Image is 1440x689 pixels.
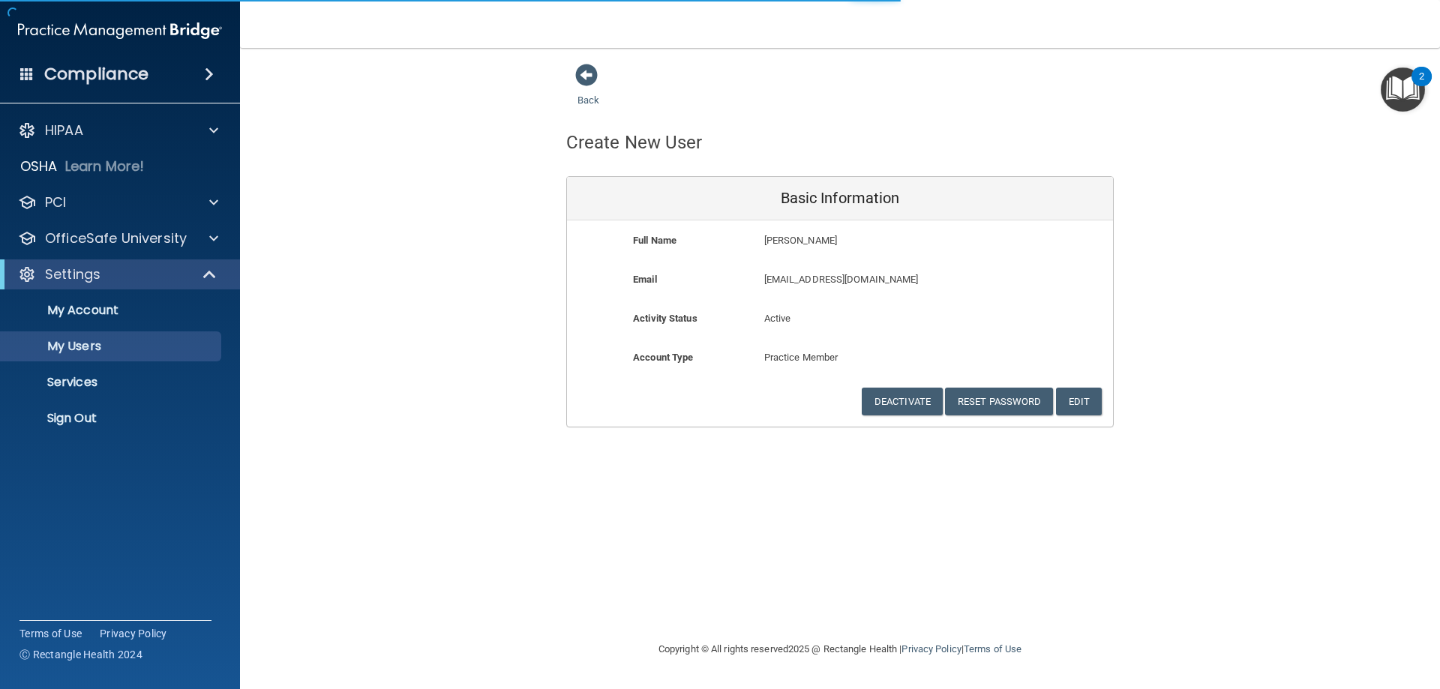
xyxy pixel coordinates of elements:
[764,232,1003,250] p: [PERSON_NAME]
[45,229,187,247] p: OfficeSafe University
[18,16,222,46] img: PMB logo
[764,349,916,367] p: Practice Member
[20,157,58,175] p: OSHA
[100,626,167,641] a: Privacy Policy
[1056,388,1102,415] button: Edit
[633,352,693,363] b: Account Type
[10,375,214,390] p: Services
[18,265,217,283] a: Settings
[10,411,214,426] p: Sign Out
[633,313,697,324] b: Activity Status
[566,133,703,152] h4: Create New User
[764,271,1003,289] p: [EMAIL_ADDRESS][DOMAIN_NAME]
[19,647,142,662] span: Ⓒ Rectangle Health 2024
[964,643,1021,655] a: Terms of Use
[18,121,218,139] a: HIPAA
[10,339,214,354] p: My Users
[18,193,218,211] a: PCI
[945,388,1053,415] button: Reset Password
[45,193,66,211] p: PCI
[633,274,657,285] b: Email
[10,303,214,318] p: My Account
[65,157,145,175] p: Learn More!
[862,388,943,415] button: Deactivate
[901,643,961,655] a: Privacy Policy
[44,64,148,85] h4: Compliance
[633,235,676,246] b: Full Name
[45,265,100,283] p: Settings
[18,229,218,247] a: OfficeSafe University
[45,121,83,139] p: HIPAA
[19,626,82,641] a: Terms of Use
[567,177,1113,220] div: Basic Information
[566,625,1114,673] div: Copyright © All rights reserved 2025 @ Rectangle Health | |
[1381,67,1425,112] button: Open Resource Center, 2 new notifications
[764,310,916,328] p: Active
[1419,76,1424,96] div: 2
[577,76,599,106] a: Back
